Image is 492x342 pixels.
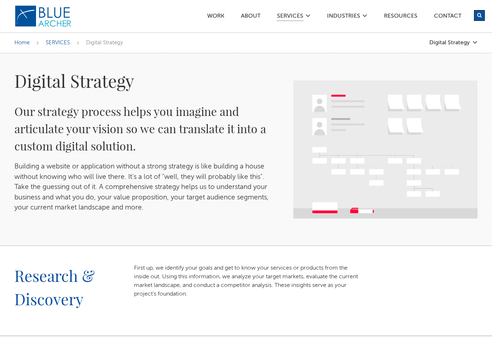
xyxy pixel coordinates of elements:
p: First up, we identify your goals and get to know your services or products from the inside out. U... [134,264,358,298]
a: Contact [434,13,462,21]
img: Digital Strategy [293,80,478,219]
a: Home [14,40,30,45]
h2: Our strategy process helps you imagine and articulate your vision so we can translate it into a c... [14,103,278,154]
a: Industries [327,13,361,21]
a: Resources [384,13,418,21]
h2: Research & Discovery [14,264,116,325]
a: ABOUT [241,13,261,21]
a: SERVICES [46,40,70,45]
a: Work [207,13,225,21]
h1: Digital Strategy [14,69,278,92]
p: Building a website or application without a strong strategy is like building a house without know... [14,162,278,213]
img: Blue Archer Logo [14,5,72,27]
span: Digital Strategy [86,40,123,45]
a: Digital Strategy [406,40,478,46]
a: SERVICES [277,13,304,21]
